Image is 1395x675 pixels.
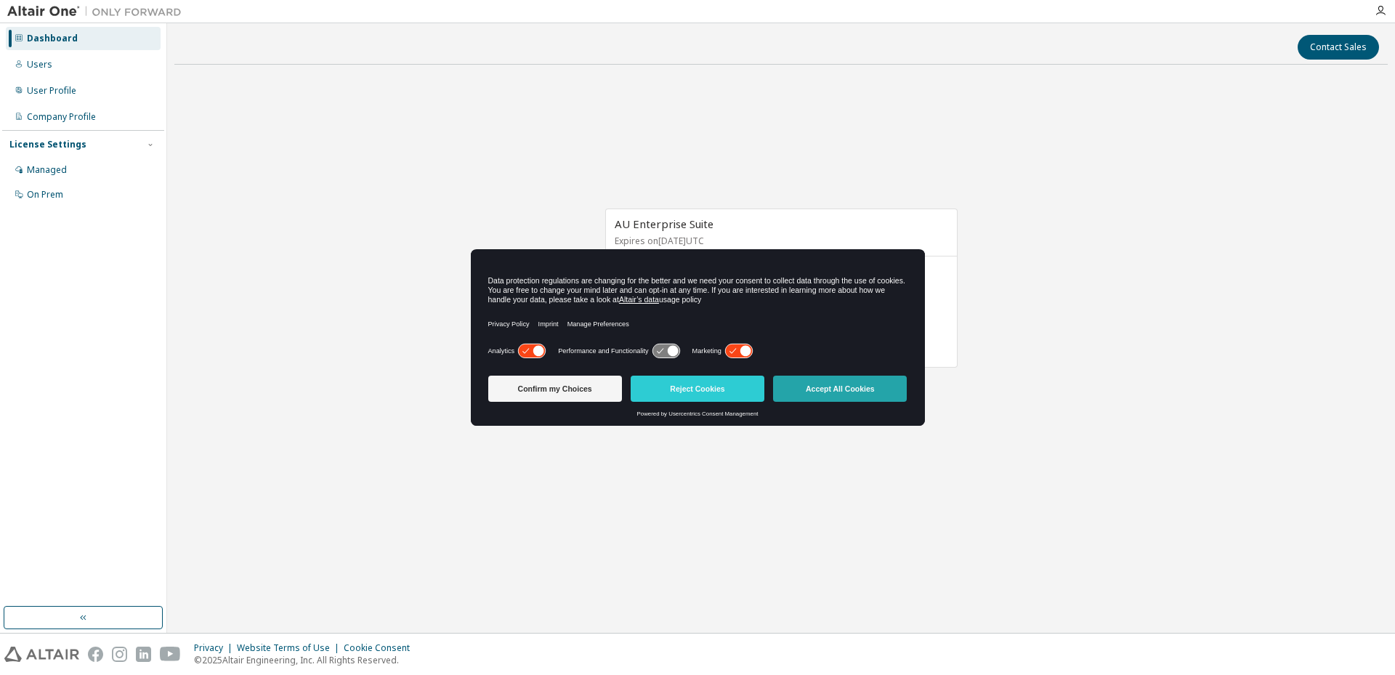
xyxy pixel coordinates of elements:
img: Altair One [7,4,189,19]
div: Cookie Consent [344,642,418,654]
div: Dashboard [27,33,78,44]
div: License Settings [9,139,86,150]
div: Privacy [194,642,237,654]
div: Website Terms of Use [237,642,344,654]
img: altair_logo.svg [4,647,79,662]
img: linkedin.svg [136,647,151,662]
img: instagram.svg [112,647,127,662]
p: Expires on [DATE] UTC [615,235,945,247]
div: Managed [27,164,67,176]
img: youtube.svg [160,647,181,662]
img: facebook.svg [88,647,103,662]
div: Users [27,59,52,70]
div: On Prem [27,189,63,201]
div: Company Profile [27,111,96,123]
div: User Profile [27,85,76,97]
span: AU Enterprise Suite [615,217,713,231]
p: © 2025 Altair Engineering, Inc. All Rights Reserved. [194,654,418,666]
button: Contact Sales [1298,35,1379,60]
